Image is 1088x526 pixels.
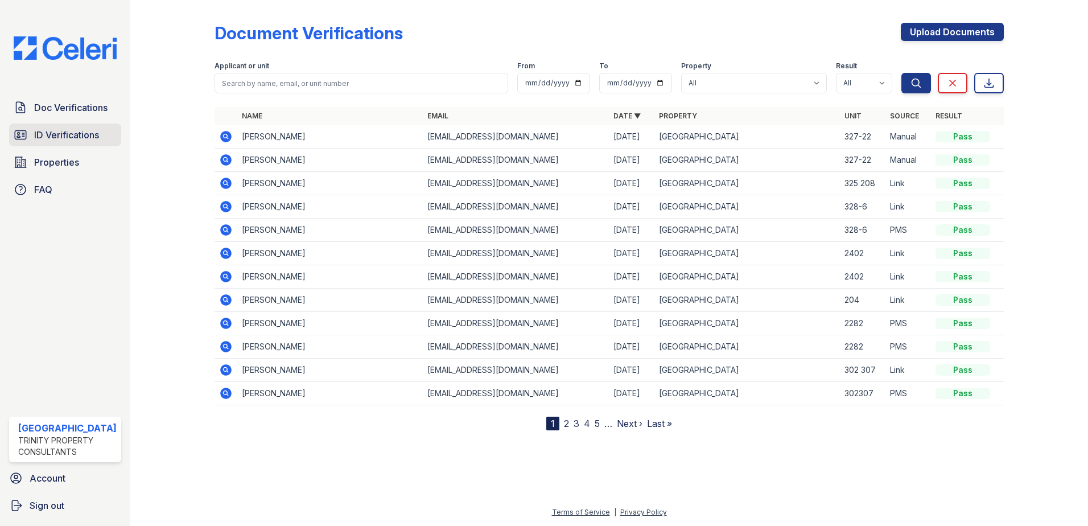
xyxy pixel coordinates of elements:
td: [EMAIL_ADDRESS][DOMAIN_NAME] [423,265,609,289]
a: ID Verifications [9,124,121,146]
a: 4 [584,418,590,429]
a: Next › [617,418,642,429]
td: [EMAIL_ADDRESS][DOMAIN_NAME] [423,382,609,405]
td: [GEOGRAPHIC_DATA] [654,312,840,335]
div: Pass [935,154,990,166]
div: Trinity Property Consultants [18,435,117,458]
label: Result [836,61,857,71]
td: [GEOGRAPHIC_DATA] [654,359,840,382]
td: [DATE] [609,172,654,195]
td: [PERSON_NAME] [237,335,423,359]
td: [GEOGRAPHIC_DATA] [654,335,840,359]
span: … [604,417,612,430]
a: Date ▼ [613,112,641,120]
td: [DATE] [609,382,654,405]
a: Doc Verifications [9,96,121,119]
a: 3 [574,418,579,429]
div: Pass [935,178,990,189]
td: Manual [885,125,931,149]
td: [GEOGRAPHIC_DATA] [654,382,840,405]
td: [GEOGRAPHIC_DATA] [654,149,840,172]
a: Sign out [5,494,126,517]
td: [PERSON_NAME] [237,289,423,312]
td: Link [885,242,931,265]
td: [DATE] [609,335,654,359]
td: [EMAIL_ADDRESS][DOMAIN_NAME] [423,149,609,172]
td: [DATE] [609,359,654,382]
td: [PERSON_NAME] [237,265,423,289]
div: Pass [935,271,990,282]
td: PMS [885,382,931,405]
td: [DATE] [609,195,654,219]
span: Doc Verifications [34,101,108,114]
td: Link [885,172,931,195]
td: Link [885,359,931,382]
td: Link [885,265,931,289]
td: PMS [885,219,931,242]
label: Applicant or unit [215,61,269,71]
td: [PERSON_NAME] [237,359,423,382]
div: [GEOGRAPHIC_DATA] [18,421,117,435]
td: [PERSON_NAME] [237,312,423,335]
td: 2282 [840,312,885,335]
td: [DATE] [609,242,654,265]
td: [DATE] [609,312,654,335]
td: Link [885,195,931,219]
span: Account [30,471,65,485]
td: [GEOGRAPHIC_DATA] [654,195,840,219]
a: Last » [647,418,672,429]
div: | [614,508,616,516]
td: [EMAIL_ADDRESS][DOMAIN_NAME] [423,172,609,195]
div: Pass [935,341,990,352]
a: Source [890,112,919,120]
label: Property [681,61,711,71]
td: [DATE] [609,149,654,172]
div: Pass [935,248,990,259]
td: 2282 [840,335,885,359]
td: 328-6 [840,195,885,219]
td: [GEOGRAPHIC_DATA] [654,265,840,289]
td: [GEOGRAPHIC_DATA] [654,125,840,149]
input: Search by name, email, or unit number [215,73,509,93]
td: [PERSON_NAME] [237,219,423,242]
a: FAQ [9,178,121,201]
label: To [599,61,608,71]
label: From [517,61,535,71]
img: CE_Logo_Blue-a8612792a0a2168367f1c8372b55b34899dd931a85d93a1a3d3e32e68fde9ad4.png [5,36,126,60]
a: Terms of Service [552,508,610,516]
div: 1 [546,417,559,430]
td: PMS [885,312,931,335]
td: [GEOGRAPHIC_DATA] [654,242,840,265]
div: Pass [935,294,990,306]
td: [PERSON_NAME] [237,242,423,265]
td: Link [885,289,931,312]
a: 2 [564,418,569,429]
td: [EMAIL_ADDRESS][DOMAIN_NAME] [423,335,609,359]
td: [GEOGRAPHIC_DATA] [654,289,840,312]
td: [GEOGRAPHIC_DATA] [654,172,840,195]
a: Upload Documents [901,23,1004,41]
td: [EMAIL_ADDRESS][DOMAIN_NAME] [423,195,609,219]
td: [GEOGRAPHIC_DATA] [654,219,840,242]
td: [DATE] [609,265,654,289]
div: Pass [935,224,990,236]
a: Privacy Policy [620,508,667,516]
a: Name [242,112,262,120]
a: Result [935,112,962,120]
td: 2402 [840,242,885,265]
td: 328-6 [840,219,885,242]
td: [PERSON_NAME] [237,195,423,219]
span: FAQ [34,183,52,196]
td: 327-22 [840,125,885,149]
a: 5 [595,418,600,429]
td: [EMAIL_ADDRESS][DOMAIN_NAME] [423,125,609,149]
td: [DATE] [609,289,654,312]
a: Account [5,467,126,490]
td: [EMAIL_ADDRESS][DOMAIN_NAME] [423,312,609,335]
td: 204 [840,289,885,312]
td: 2402 [840,265,885,289]
div: Pass [935,131,990,142]
div: Pass [935,388,990,399]
td: [EMAIL_ADDRESS][DOMAIN_NAME] [423,289,609,312]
